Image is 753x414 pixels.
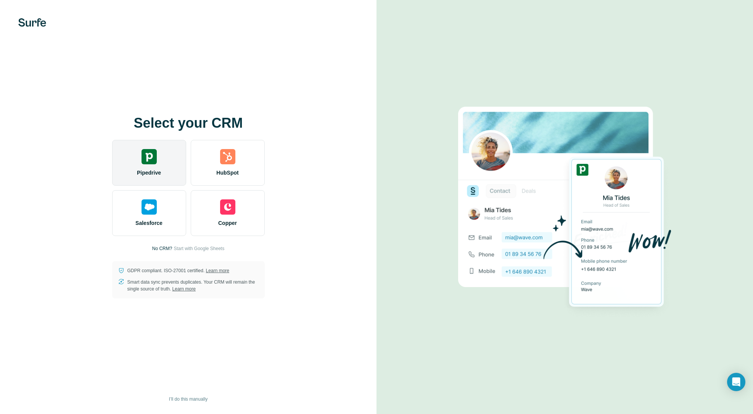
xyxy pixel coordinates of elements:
[127,267,229,274] p: GDPR compliant. ISO-27001 certified.
[127,279,259,292] p: Smart data sync prevents duplicates. Your CRM will remain the single source of truth.
[458,94,672,320] img: PIPEDRIVE image
[172,286,196,292] a: Learn more
[18,18,46,27] img: Surfe's logo
[135,219,163,227] span: Salesforce
[727,373,745,391] div: Open Intercom Messenger
[169,396,208,403] span: I’ll do this manually
[220,149,235,164] img: hubspot's logo
[206,268,229,273] a: Learn more
[164,393,213,405] button: I’ll do this manually
[174,245,224,252] button: Start with Google Sheets
[218,219,237,227] span: Copper
[137,169,161,177] span: Pipedrive
[152,245,172,252] p: No CRM?
[112,116,265,131] h1: Select your CRM
[220,199,235,215] img: copper's logo
[142,149,157,164] img: pipedrive's logo
[216,169,238,177] span: HubSpot
[142,199,157,215] img: salesforce's logo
